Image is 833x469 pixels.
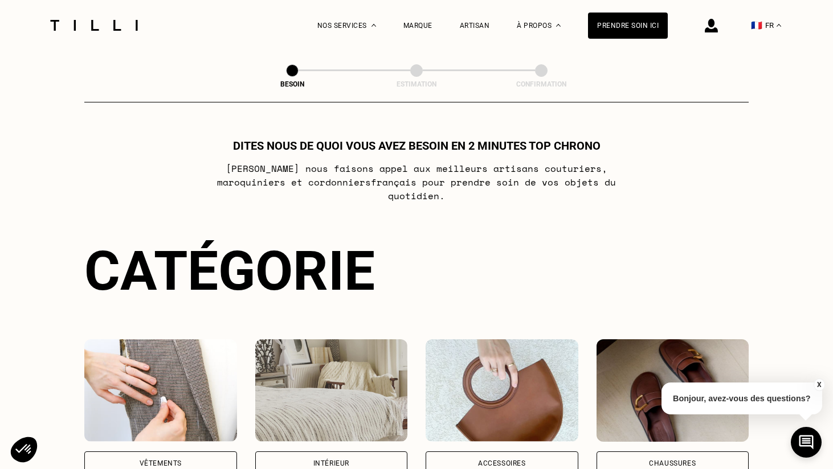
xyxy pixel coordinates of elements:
[588,13,668,39] a: Prendre soin ici
[84,239,749,303] div: Catégorie
[426,339,578,442] img: Accessoires
[649,460,696,467] div: Chaussures
[484,80,598,88] div: Confirmation
[705,19,718,32] img: icône connexion
[661,382,822,414] p: Bonjour, avez-vous des questions?
[46,20,142,31] img: Logo du service de couturière Tilli
[191,162,643,203] p: [PERSON_NAME] nous faisons appel aux meilleurs artisans couturiers , maroquiniers et cordonniers ...
[140,460,182,467] div: Vêtements
[751,20,762,31] span: 🇫🇷
[478,460,526,467] div: Accessoires
[255,339,408,442] img: Intérieur
[235,80,349,88] div: Besoin
[360,80,473,88] div: Estimation
[556,24,561,27] img: Menu déroulant à propos
[371,24,376,27] img: Menu déroulant
[777,24,781,27] img: menu déroulant
[597,339,749,442] img: Chaussures
[403,22,432,30] a: Marque
[460,22,490,30] a: Artisan
[84,339,237,442] img: Vêtements
[813,379,824,391] button: X
[233,139,601,153] h1: Dites nous de quoi vous avez besoin en 2 minutes top chrono
[313,460,349,467] div: Intérieur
